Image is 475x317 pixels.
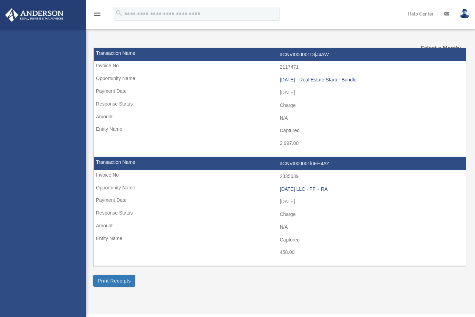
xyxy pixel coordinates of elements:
td: N/A [94,221,466,234]
label: Select a Month: [409,43,461,53]
a: menu [93,12,101,18]
td: Captured [94,234,466,247]
img: User Pic [459,9,470,19]
td: Charge [94,208,466,221]
td: Captured [94,124,466,137]
button: Print Receipts [93,275,135,287]
td: aCNVI000001luEH4AY [94,157,466,170]
td: 2335639 [94,170,466,183]
td: 458.00 [94,246,466,259]
td: [DATE] [94,86,466,99]
i: menu [93,10,101,18]
div: [DATE] LLC - FF + RA [280,186,463,192]
div: [DATE] - Real Estate Starter Bundle [280,77,463,83]
td: 2,997.00 [94,137,466,150]
td: Charge [94,99,466,112]
img: Anderson Advisors Platinum Portal [3,8,66,22]
td: [DATE] [94,195,466,208]
td: aCNVI000001DIjJ4AW [94,48,466,61]
i: search [115,9,123,17]
td: 2117471 [94,61,466,74]
td: N/A [94,112,466,125]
